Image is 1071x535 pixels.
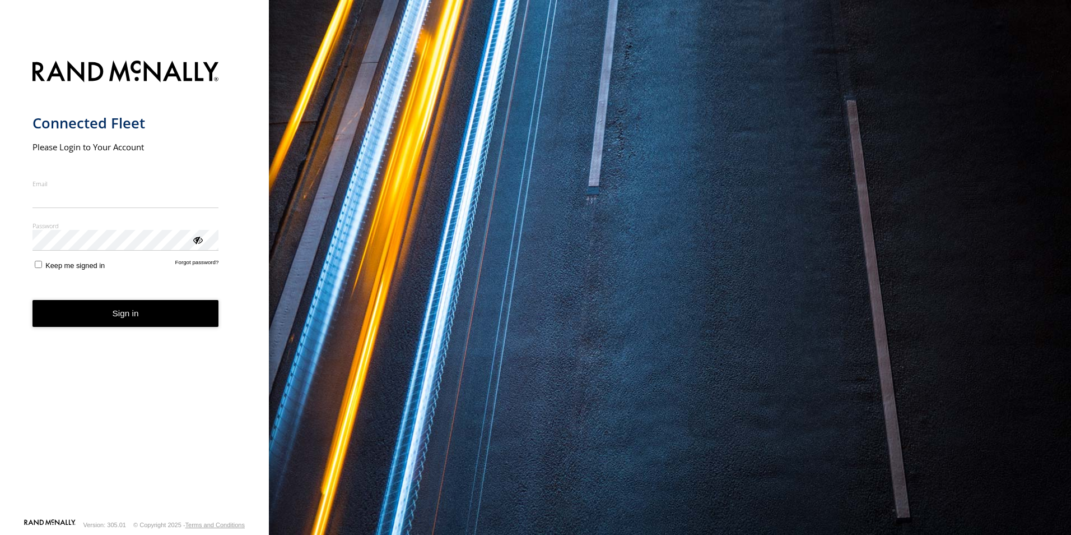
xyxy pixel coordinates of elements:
[83,522,126,528] div: Version: 305.01
[192,234,203,245] div: ViewPassword
[32,58,219,87] img: Rand McNally
[45,261,105,270] span: Keep me signed in
[133,522,245,528] div: © Copyright 2025 -
[32,114,219,132] h1: Connected Fleet
[175,259,219,270] a: Forgot password?
[32,179,219,188] label: Email
[35,261,42,268] input: Keep me signed in
[24,519,76,531] a: Visit our Website
[32,141,219,153] h2: Please Login to Your Account
[32,300,219,328] button: Sign in
[32,54,237,518] form: main
[32,222,219,230] label: Password
[185,522,245,528] a: Terms and Conditions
